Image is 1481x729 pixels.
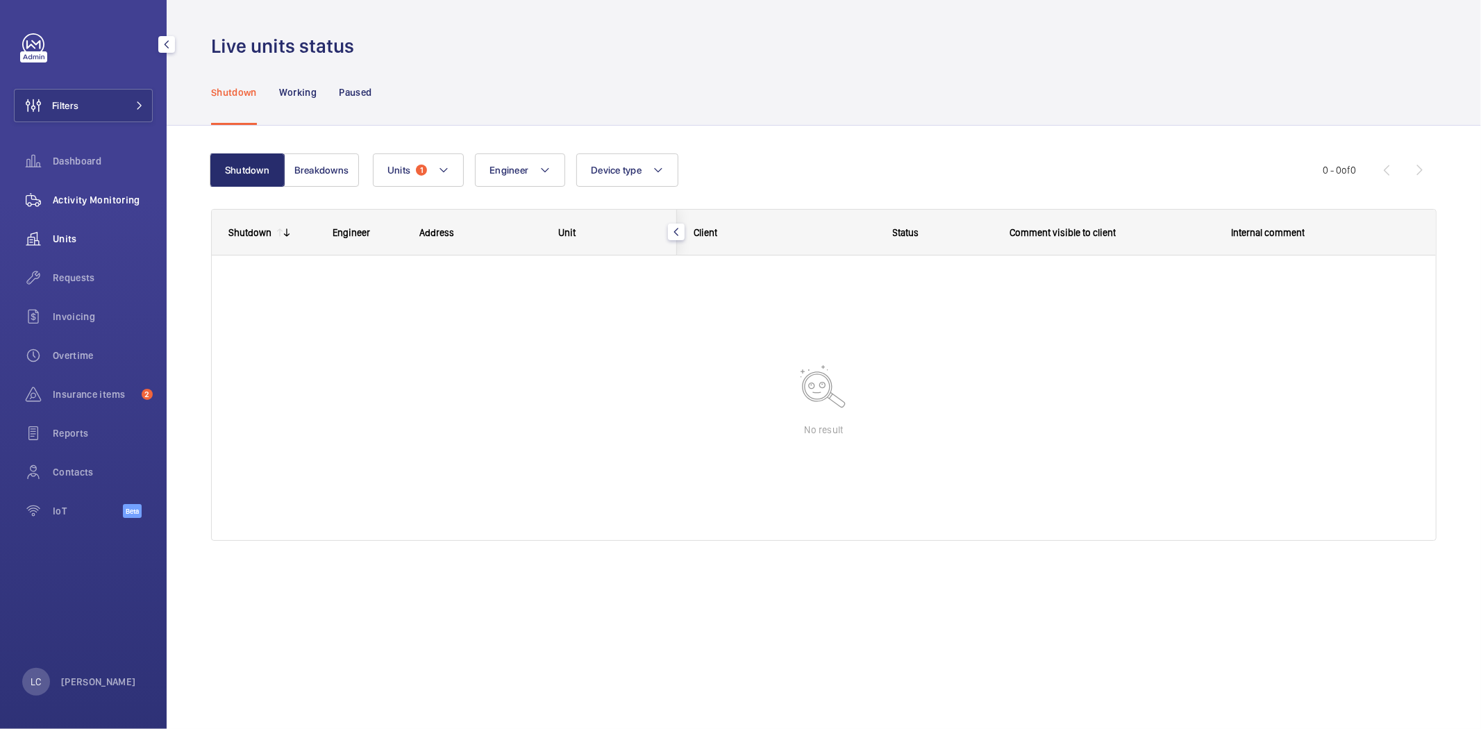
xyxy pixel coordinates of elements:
[210,153,285,187] button: Shutdown
[142,389,153,400] span: 2
[53,426,153,440] span: Reports
[53,349,153,362] span: Overtime
[53,271,153,285] span: Requests
[333,227,370,238] span: Engineer
[52,99,78,112] span: Filters
[53,193,153,207] span: Activity Monitoring
[1231,227,1305,238] span: Internal comment
[53,387,136,401] span: Insurance items
[53,465,153,479] span: Contacts
[694,227,717,238] span: Client
[339,85,371,99] p: Paused
[14,89,153,122] button: Filters
[1010,227,1116,238] span: Comment visible to client
[279,85,317,99] p: Working
[373,153,464,187] button: Units1
[1323,165,1356,175] span: 0 - 0 0
[53,232,153,246] span: Units
[591,165,642,176] span: Device type
[893,227,919,238] span: Status
[123,504,142,518] span: Beta
[387,165,410,176] span: Units
[1341,165,1350,176] span: of
[576,153,678,187] button: Device type
[558,227,660,238] div: Unit
[53,154,153,168] span: Dashboard
[53,310,153,324] span: Invoicing
[284,153,359,187] button: Breakdowns
[61,675,136,689] p: [PERSON_NAME]
[490,165,528,176] span: Engineer
[416,165,427,176] span: 1
[419,227,454,238] span: Address
[53,504,123,518] span: IoT
[31,675,41,689] p: LC
[211,85,257,99] p: Shutdown
[475,153,565,187] button: Engineer
[211,33,362,59] h1: Live units status
[228,227,271,238] div: Shutdown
